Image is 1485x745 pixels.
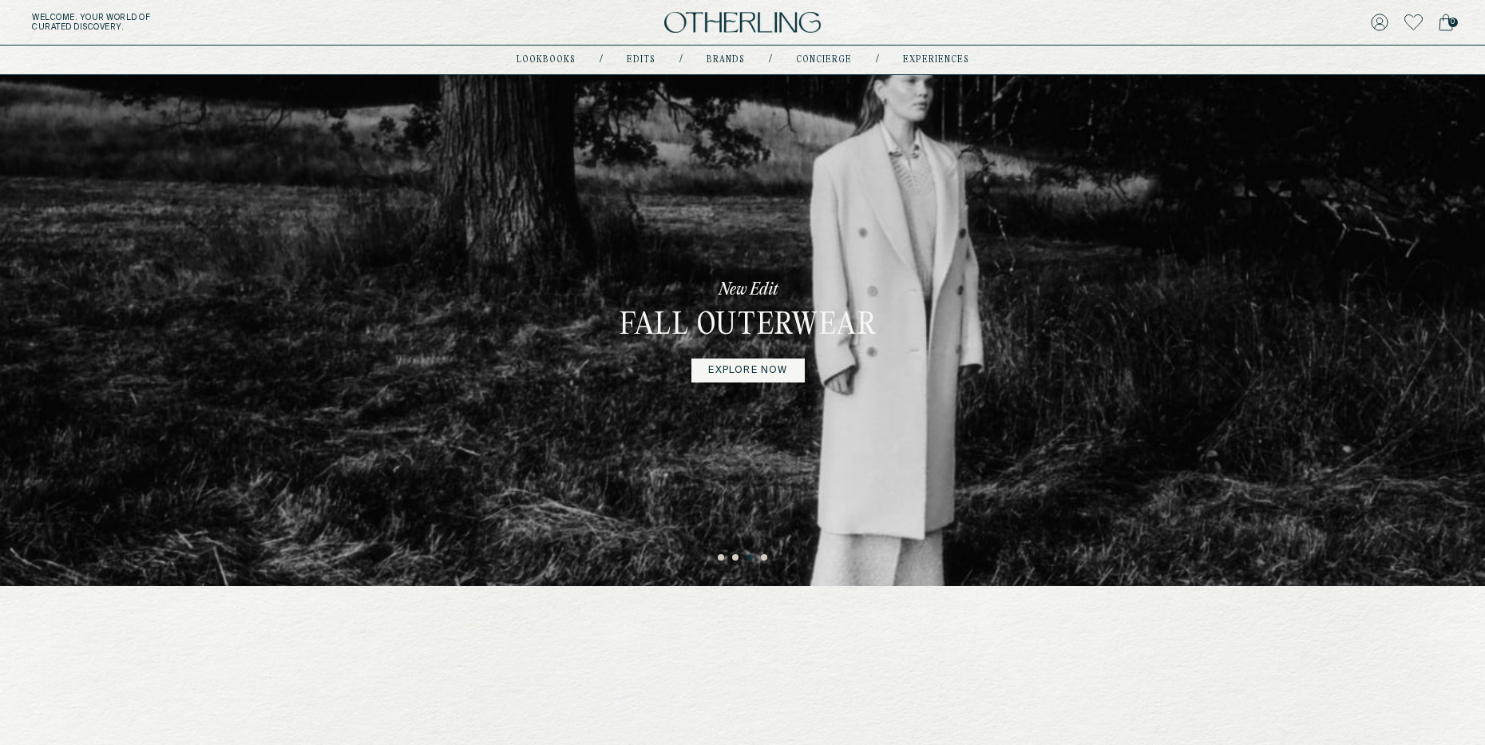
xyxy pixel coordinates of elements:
div: / [876,53,879,66]
p: New Edit [719,279,778,301]
a: concierge [796,56,852,64]
button: 2 [732,554,740,562]
div: / [600,53,603,66]
span: 0 [1448,18,1458,27]
button: 3 [746,554,754,562]
a: lookbooks [517,56,576,64]
a: Brands [707,56,745,64]
a: explore now [691,359,804,382]
h3: Fall Outerwear [620,307,877,346]
button: 4 [761,554,769,562]
img: logo [664,12,821,34]
button: 1 [718,554,726,562]
div: / [679,53,683,66]
h5: Welcome . Your world of curated discovery. [32,13,458,32]
div: / [769,53,772,66]
a: 0 [1439,11,1453,34]
a: Edits [627,56,655,64]
a: experiences [903,56,969,64]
